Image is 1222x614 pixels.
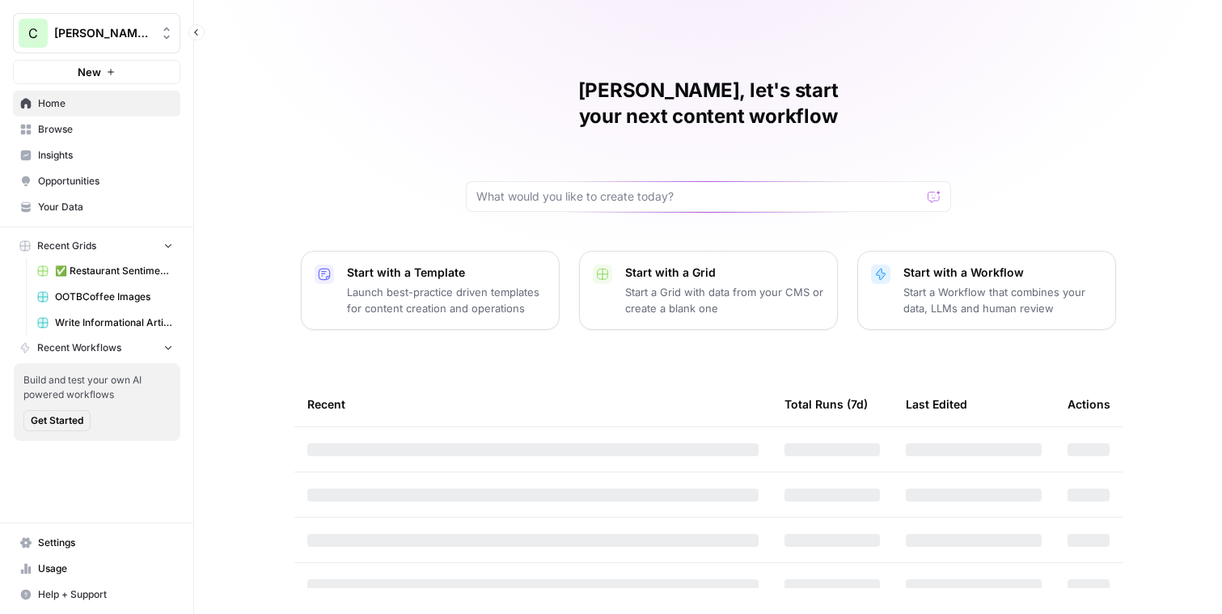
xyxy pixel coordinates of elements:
[13,556,180,582] a: Usage
[55,264,173,278] span: ✅ Restaurant Sentiment Analyzer Grid
[28,23,38,43] span: C
[23,373,171,402] span: Build and test your own AI powered workflows
[38,96,173,111] span: Home
[38,174,173,188] span: Opportunities
[857,251,1116,330] button: Start with a WorkflowStart a Workflow that combines your data, LLMs and human review
[55,290,173,304] span: OOTBCoffee Images
[13,168,180,194] a: Opportunities
[38,536,173,550] span: Settings
[78,64,101,80] span: New
[347,284,546,316] p: Launch best-practice driven templates for content creation and operations
[1068,382,1110,426] div: Actions
[579,251,838,330] button: Start with a GridStart a Grid with data from your CMS or create a blank one
[625,284,824,316] p: Start a Grid with data from your CMS or create a blank one
[13,91,180,116] a: Home
[13,582,180,608] button: Help + Support
[55,315,173,330] span: Write Informational Articles
[903,265,1102,281] p: Start with a Workflow
[13,60,180,84] button: New
[13,194,180,220] a: Your Data
[30,310,180,336] a: Write Informational Articles
[13,142,180,168] a: Insights
[31,413,83,428] span: Get Started
[23,410,91,431] button: Get Started
[38,148,173,163] span: Insights
[13,336,180,360] button: Recent Workflows
[38,587,173,602] span: Help + Support
[476,188,921,205] input: What would you like to create today?
[30,284,180,310] a: OOTBCoffee Images
[37,239,96,253] span: Recent Grids
[625,265,824,281] p: Start with a Grid
[38,561,173,576] span: Usage
[37,341,121,355] span: Recent Workflows
[347,265,546,281] p: Start with a Template
[13,234,180,258] button: Recent Grids
[13,530,180,556] a: Settings
[301,251,560,330] button: Start with a TemplateLaunch best-practice driven templates for content creation and operations
[906,382,967,426] div: Last Edited
[38,122,173,137] span: Browse
[30,258,180,284] a: ✅ Restaurant Sentiment Analyzer Grid
[54,25,152,41] span: [PERSON_NAME] [DATE]
[466,78,951,129] h1: [PERSON_NAME], let's start your next content workflow
[784,382,868,426] div: Total Runs (7d)
[13,13,180,53] button: Workspace: Caroline AirCraft April 2025
[307,382,759,426] div: Recent
[903,284,1102,316] p: Start a Workflow that combines your data, LLMs and human review
[38,200,173,214] span: Your Data
[13,116,180,142] a: Browse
